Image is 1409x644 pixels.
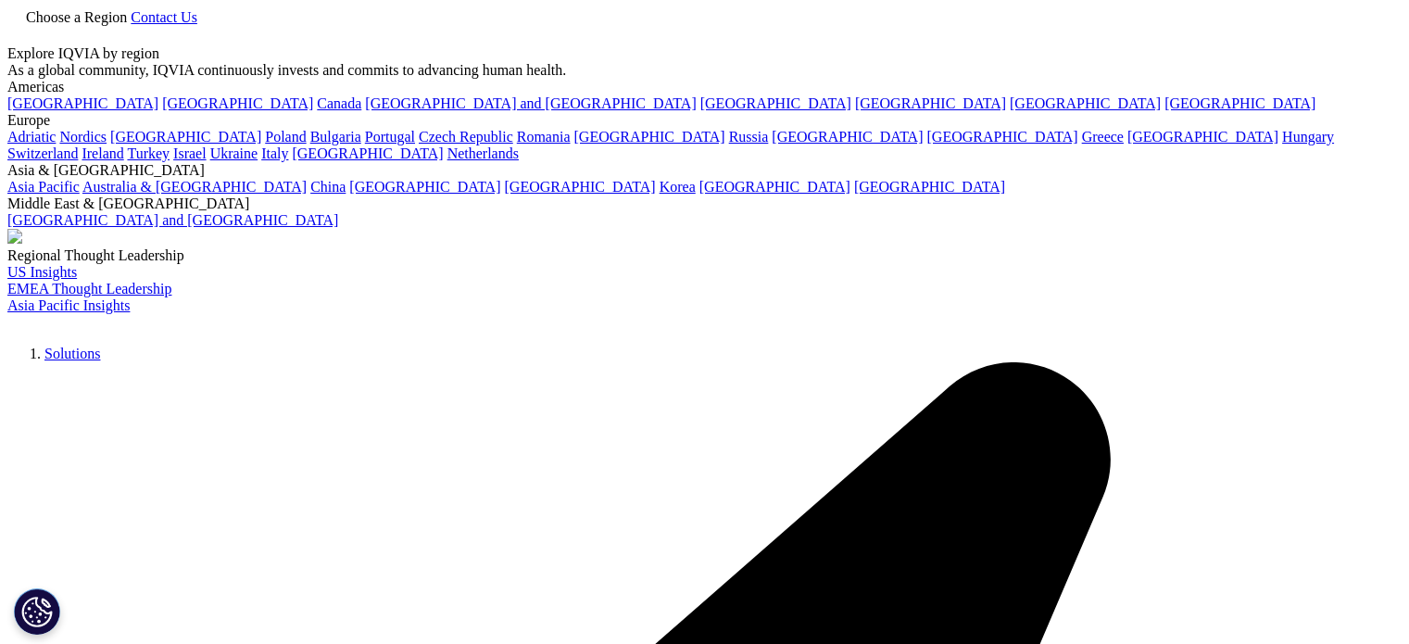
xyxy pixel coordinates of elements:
div: Americas [7,79,1402,95]
a: Netherlands [447,145,519,161]
span: Choose a Region [26,9,127,25]
a: Portugal [365,129,415,145]
a: [GEOGRAPHIC_DATA] [772,129,923,145]
a: [GEOGRAPHIC_DATA] [292,145,443,161]
a: Australia & [GEOGRAPHIC_DATA] [82,179,307,195]
a: Russia [729,129,769,145]
a: Asia Pacific Insights [7,297,130,313]
a: Turkey [127,145,170,161]
a: Czech Republic [419,129,513,145]
a: Greece [1082,129,1124,145]
a: [GEOGRAPHIC_DATA] [1164,95,1315,111]
a: [GEOGRAPHIC_DATA] and [GEOGRAPHIC_DATA] [365,95,696,111]
a: Italy [261,145,288,161]
a: [GEOGRAPHIC_DATA] [699,179,850,195]
a: Solutions [44,346,100,361]
a: Adriatic [7,129,56,145]
a: EMEA Thought Leadership [7,281,171,297]
div: Asia & [GEOGRAPHIC_DATA] [7,162,1402,179]
div: Regional Thought Leadership [7,247,1402,264]
a: [GEOGRAPHIC_DATA] [1127,129,1278,145]
div: Explore IQVIA by region [7,45,1402,62]
a: [GEOGRAPHIC_DATA] [927,129,1078,145]
a: Romania [517,129,571,145]
a: [GEOGRAPHIC_DATA] [574,129,725,145]
a: [GEOGRAPHIC_DATA] [855,95,1006,111]
a: Nordics [59,129,107,145]
a: [GEOGRAPHIC_DATA] [162,95,313,111]
a: [GEOGRAPHIC_DATA] [505,179,656,195]
a: Contact Us [131,9,197,25]
a: Canada [317,95,361,111]
a: [GEOGRAPHIC_DATA] [700,95,851,111]
a: Israel [173,145,207,161]
button: Cài đặt cookie [14,588,60,635]
a: Poland [265,129,306,145]
a: [GEOGRAPHIC_DATA] and [GEOGRAPHIC_DATA] [7,212,338,228]
a: Hungary [1282,129,1334,145]
a: [GEOGRAPHIC_DATA] [854,179,1005,195]
a: Ireland [82,145,123,161]
img: 2093_analyzing-data-using-big-screen-display-and-laptop.png [7,229,22,244]
a: US Insights [7,264,77,280]
a: China [310,179,346,195]
div: Europe [7,112,1402,129]
a: [GEOGRAPHIC_DATA] [349,179,500,195]
a: Korea [660,179,696,195]
div: As a global community, IQVIA continuously invests and commits to advancing human health. [7,62,1402,79]
a: Ukraine [210,145,258,161]
a: [GEOGRAPHIC_DATA] [1010,95,1161,111]
a: Asia Pacific [7,179,80,195]
a: [GEOGRAPHIC_DATA] [7,95,158,111]
a: Bulgaria [310,129,361,145]
a: Switzerland [7,145,78,161]
div: Middle East & [GEOGRAPHIC_DATA] [7,196,1402,212]
a: [GEOGRAPHIC_DATA] [110,129,261,145]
